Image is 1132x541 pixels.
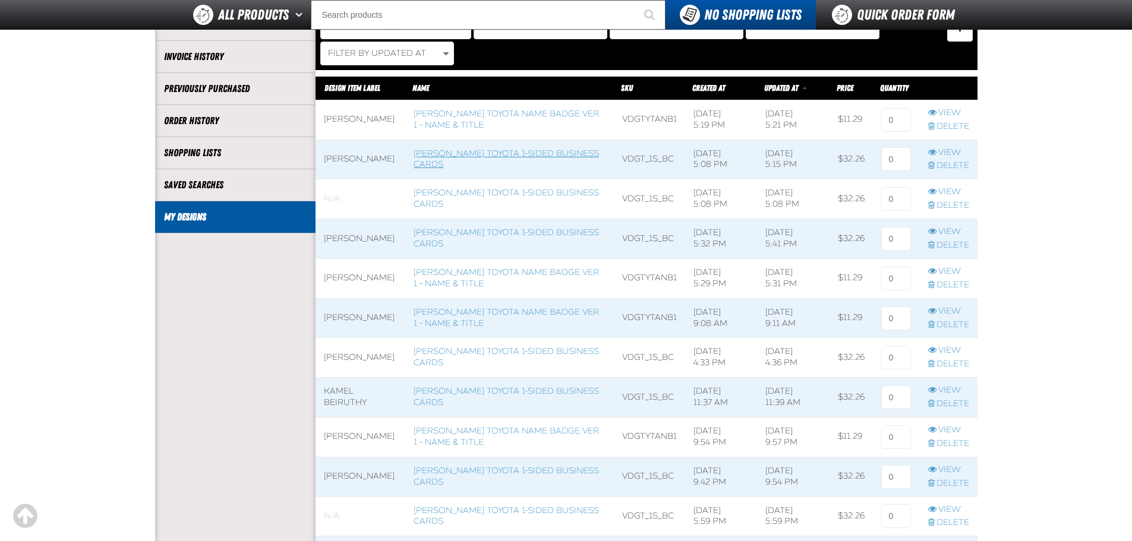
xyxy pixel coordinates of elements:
[316,496,405,536] td: Blank
[881,306,911,330] input: 0
[414,148,599,170] a: [PERSON_NAME] Toyota 1-sided Business Cards
[920,76,978,100] th: Row actions
[414,307,601,328] a: [PERSON_NAME] Toyota Name Badge Ver. 1 - Name & Title
[928,266,969,277] a: View row action
[928,478,969,489] a: Delete row action
[414,346,599,368] a: [PERSON_NAME] Toyota 1-sided Business Cards
[414,267,601,289] a: [PERSON_NAME] Toyota Name Badge Ver. 1 - Name & Title
[957,29,963,31] span: Manage Filters
[928,398,969,410] a: Delete row action
[614,100,685,140] td: VDGTYTANB1
[928,517,969,529] a: Delete row action
[685,219,757,259] td: [DATE] 5:32 PM
[837,83,853,93] span: Price
[757,179,830,219] td: [DATE] 5:08 PM
[614,140,685,179] td: VDGT_1S_BC
[881,425,911,449] input: 0
[316,140,405,179] td: [PERSON_NAME]
[757,378,830,417] td: [DATE] 11:39 AM
[757,298,830,338] td: [DATE] 9:11 AM
[830,378,873,417] td: $32.26
[928,107,969,119] a: View row action
[881,346,911,369] input: 0
[830,258,873,298] td: $11.29
[316,100,405,140] td: [PERSON_NAME]
[830,457,873,496] td: $32.26
[685,457,757,496] td: [DATE] 9:42 PM
[830,140,873,179] td: $32.26
[614,457,685,496] td: VDGT_1S_BC
[685,140,757,179] td: [DATE] 5:08 PM
[928,200,969,211] a: Delete row action
[685,338,757,378] td: [DATE] 4:33 PM
[412,83,429,93] a: Name
[830,338,873,378] td: $32.26
[928,385,969,396] a: View row action
[164,178,307,192] a: Saved Searches
[928,464,969,476] a: View row action
[685,100,757,140] td: [DATE] 5:19 PM
[614,258,685,298] td: VDGTYTANB1
[928,280,969,291] a: Delete row action
[881,108,911,132] input: 0
[316,179,405,219] td: Blank
[324,83,380,93] span: Design Item Label
[880,83,909,93] span: Quantity
[881,147,911,171] input: 0
[764,83,798,93] span: Updated At
[830,219,873,259] td: $32.26
[685,417,757,457] td: [DATE] 9:54 PM
[704,7,802,23] span: No Shopping Lists
[414,227,599,249] a: [PERSON_NAME] Toyota 1-sided Business Cards
[928,306,969,317] a: View row action
[164,210,307,224] a: My Designs
[614,298,685,338] td: VDGTYTANB1
[614,378,685,417] td: VDGT_1S_BC
[757,496,830,536] td: [DATE] 5:59 PM
[316,338,405,378] td: [PERSON_NAME]
[614,417,685,457] td: VDGTYTANB1
[764,83,800,93] a: Updated At
[928,121,969,132] a: Delete row action
[164,146,307,160] a: Shopping Lists
[928,226,969,238] a: View row action
[316,298,405,338] td: [PERSON_NAME]
[320,42,454,65] button: Filter By Updated At
[881,504,911,528] input: 0
[164,114,307,128] a: Order History
[414,505,599,527] a: [PERSON_NAME] Toyota 1-sided Business Cards
[316,457,405,496] td: [PERSON_NAME]
[316,378,405,417] td: Kamel Beiruthy
[928,504,969,515] a: View row action
[757,258,830,298] td: [DATE] 5:31 PM
[414,426,601,447] a: [PERSON_NAME] Toyota Name Badge Ver. 1 - Name & Title
[614,219,685,259] td: VDGT_1S_BC
[316,219,405,259] td: [PERSON_NAME]
[830,417,873,457] td: $11.29
[414,386,599,407] a: [PERSON_NAME] Toyota 1-sided Business Cards
[881,385,911,409] input: 0
[692,83,725,93] a: Created At
[928,186,969,198] a: View row action
[614,179,685,219] td: VDGT_1S_BC
[928,359,969,370] a: Delete row action
[685,258,757,298] td: [DATE] 5:29 PM
[928,240,969,251] a: Delete row action
[928,425,969,436] a: View row action
[614,496,685,536] td: VDGT_1S_BC
[12,503,38,529] div: Scroll to the top
[928,345,969,356] a: View row action
[218,4,289,26] span: All Products
[881,267,911,290] input: 0
[685,378,757,417] td: [DATE] 11:37 AM
[164,82,307,96] a: Previously Purchased
[928,160,969,172] a: Delete row action
[316,258,405,298] td: [PERSON_NAME]
[830,298,873,338] td: $11.29
[757,457,830,496] td: [DATE] 9:54 PM
[685,179,757,219] td: [DATE] 5:08 PM
[621,83,633,93] a: SKU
